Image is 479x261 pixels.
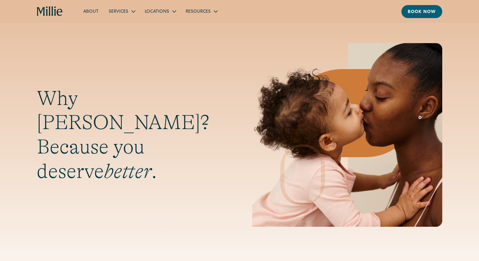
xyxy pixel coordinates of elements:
img: Mother and baby sharing a kiss, highlighting the emotional bond and nurturing care at the heart o... [252,43,442,227]
div: Resources [181,6,222,16]
div: Locations [145,9,169,15]
div: Book now [408,9,436,16]
h1: Why [PERSON_NAME]? Because you deserve . [37,86,227,184]
div: Resources [186,9,211,15]
div: Services [109,9,128,15]
a: About [78,6,104,16]
div: Services [104,6,140,16]
em: better [104,160,151,183]
a: home [37,6,63,16]
div: Locations [140,6,181,16]
a: Book now [401,5,442,18]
